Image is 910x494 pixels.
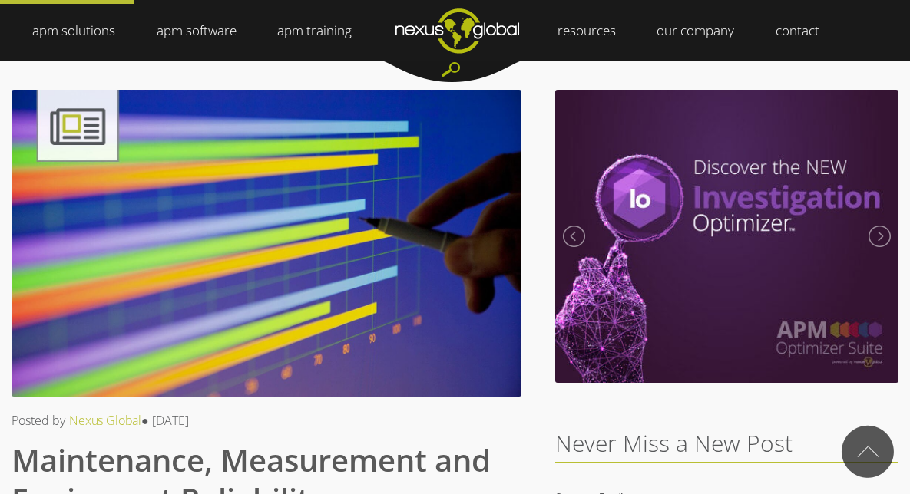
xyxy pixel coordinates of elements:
[555,90,898,383] img: Meet the New Investigation Optimizer | September 2020
[69,412,141,429] a: Nexus Global
[555,427,793,459] span: Never Miss a New Post
[12,412,65,429] span: Posted by
[141,412,189,429] span: ● [DATE]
